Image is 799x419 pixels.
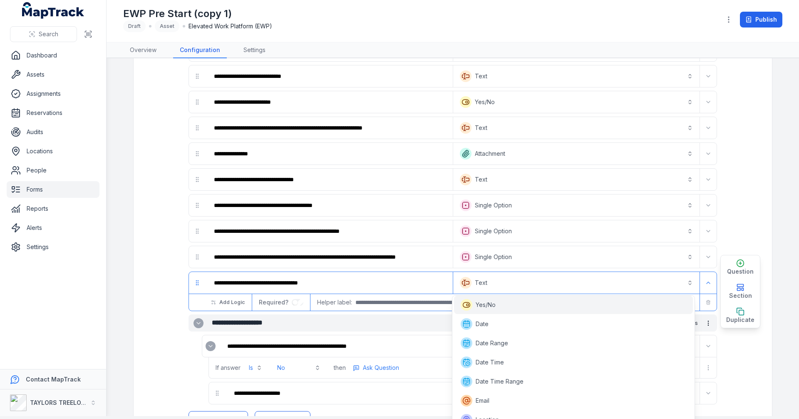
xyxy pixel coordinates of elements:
span: Yes/No [476,301,496,309]
button: Text [455,274,698,292]
span: Date Range [476,339,508,347]
span: Date Time [476,358,504,367]
span: Email [476,397,489,405]
span: Date Time Range [476,377,524,386]
span: Date [476,320,489,328]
